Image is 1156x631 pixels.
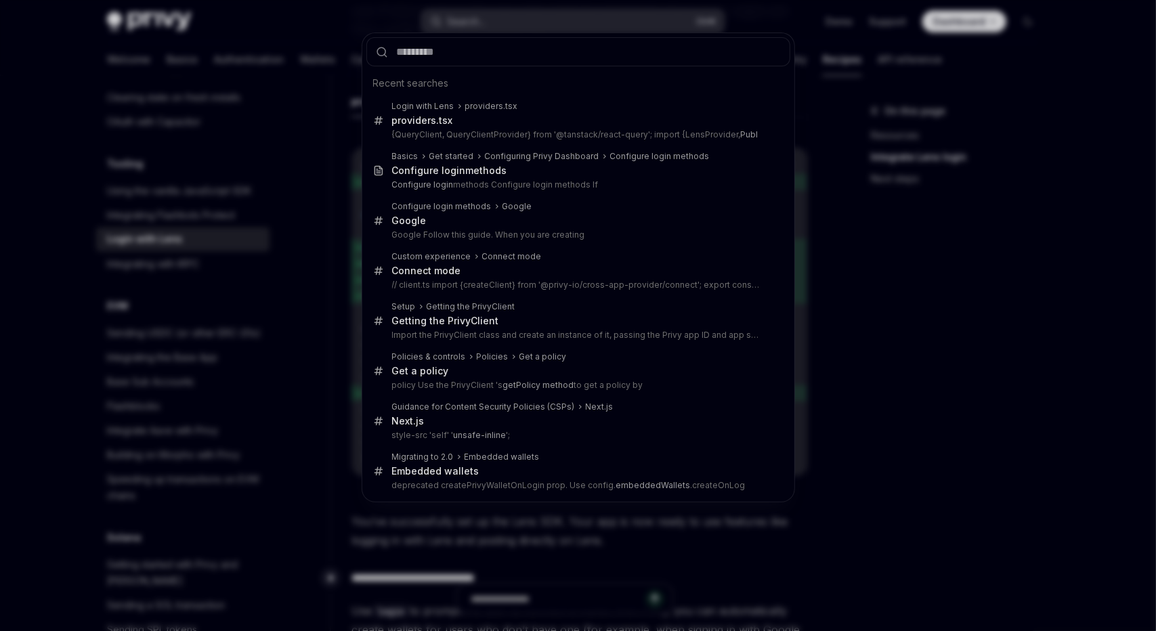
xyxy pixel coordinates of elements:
b: Configure login [392,165,466,176]
div: Embedded wallets [465,452,540,462]
div: Getting the PrivyClient [392,315,499,327]
div: Setup [392,301,416,312]
div: Configure login methods [392,201,492,212]
div: Basics [392,151,419,162]
div: Get started [429,151,474,162]
div: Configuring Privy Dashboard [485,151,599,162]
p: {QueryClient, QueryClientProvider} from '@tanstack/react-query'; import {LensProvider, [392,129,762,140]
div: Getting the PrivyClient [427,301,515,312]
b: Configure login [392,179,454,190]
div: Connect mode [482,251,542,262]
div: Connect mode [392,265,461,277]
b: Google [502,201,532,211]
b: Publ [741,129,758,139]
div: Next.js [392,415,425,427]
div: Get a policy [519,351,567,362]
div: Embedded wallets [392,465,479,477]
b: Google [392,215,427,226]
div: Get a policy [392,365,449,377]
p: // client.ts import {createClient} from '@privy-io/cross-app-provider/connect'; export const client [392,280,762,290]
b: embeddedWallets [616,480,691,490]
p: policy Use the PrivyClient 's to get a policy by [392,380,762,391]
div: Next.js [586,401,614,412]
div: methods [392,165,507,177]
div: Configure login methods [610,151,710,162]
div: Migrating to 2.0 [392,452,454,462]
div: Custom experience [392,251,471,262]
b: unsafe-inline [454,430,507,440]
p: Import the PrivyClient class and create an instance of it, passing the Privy app ID and app secret a [392,330,762,341]
span: Recent searches [373,77,449,90]
div: Guidance for Content Security Policies (CSPs) [392,401,575,412]
div: providers.tsx [465,101,518,112]
b: getPolicy method [503,380,574,390]
p: methods Configure login methods If [392,179,762,190]
p: style-src 'self' ' '; [392,430,762,441]
p: deprecated createPrivyWalletOnLogin prop. Use config. .createOnLog [392,480,762,491]
div: Login with Lens [392,101,454,112]
div: Policies [477,351,509,362]
div: providers.tsx [392,114,453,127]
div: Policies & controls [392,351,466,362]
p: Google Follow this guide. When you are creating [392,230,762,240]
